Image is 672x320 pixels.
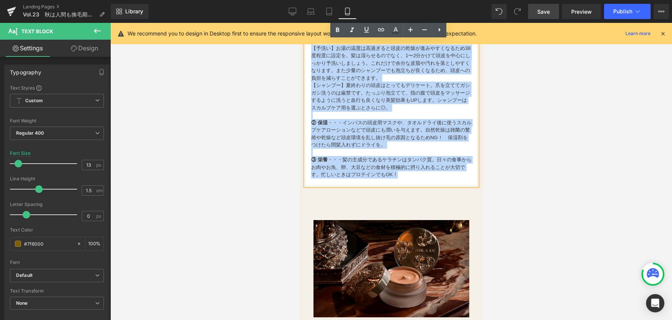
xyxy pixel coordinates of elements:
[23,11,96,18] span: Vol.23 秋は人間も換毛期に!? 豊かな髪を育む3つのメソッド
[654,4,669,19] button: More
[16,272,32,279] i: Default
[11,134,172,154] font: ・・・髪の主成分であるケラチンはタンパク質。日々の食事からお肉やお魚、卵、大豆などの食材を積極的に摂り入れることが大切です。忙しいときはプロテインでもOK！
[111,4,149,19] a: New Library
[11,23,171,58] font: 【予洗い】お湯の温度は高過ぎると頭皮の乾燥が進みやすくなるため38度程度に設定を。髪は湿らせるのでなく、1〜2分かけて頭皮を中心にしっかり予洗いしましょう。これだけで余分な皮脂や汚れを落としやす...
[11,97,28,103] strong: ② 保湿
[537,8,550,16] span: Save
[10,227,104,233] div: Text Color
[125,8,143,15] span: Library
[96,162,103,167] span: px
[11,59,170,88] font: 【シャンプー】夏終わりの頭皮はとってもデリケート。爪を立ててガシガシ洗うのは厳禁です。たっぷり泡立てて、指の腹で頭皮をマッサージするように洗うと血行も良くなり美髪効果もUPします。シャンプーはス...
[338,4,357,19] a: Mobile
[10,260,104,265] div: Font
[604,4,651,19] button: Publish
[11,97,172,125] font: ・・・インバスの頭皮用マスクや、タオルドライ後に使うスカルプケアローションなどで頭皮にも潤いを与えます。自然乾燥は雑菌の繁殖や乾燥など頭皮環境を乱し抜け毛の原因となるためNG！ 保湿剤をつけたら...
[10,85,104,91] div: Text Styles
[622,29,654,38] a: Learn more
[16,300,28,306] b: None
[10,202,104,207] div: Letter Spacing
[96,214,103,219] span: px
[613,8,632,14] span: Publish
[25,98,43,104] b: Custom
[283,4,302,19] a: Desktop
[571,8,592,16] span: Preview
[302,4,320,19] a: Laptop
[562,4,601,19] a: Preview
[11,134,28,140] strong: ③ 栄養
[10,288,104,294] div: Text Transform
[128,29,477,38] p: We recommend you to design in Desktop first to ensure the responsive layout would display correct...
[57,40,112,57] a: Design
[24,240,73,248] input: Color
[320,4,338,19] a: Tablet
[10,118,104,124] div: Font Weight
[10,151,31,156] div: Font Size
[10,65,41,76] div: Typography
[85,237,103,251] div: %
[491,4,507,19] button: Undo
[23,4,111,10] a: Landing Pages
[21,28,53,34] span: Text Block
[96,188,103,193] span: em
[646,294,664,312] div: Open Intercom Messenger
[510,4,525,19] button: Redo
[16,130,44,136] b: Regular 400
[10,176,104,182] div: Line Height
